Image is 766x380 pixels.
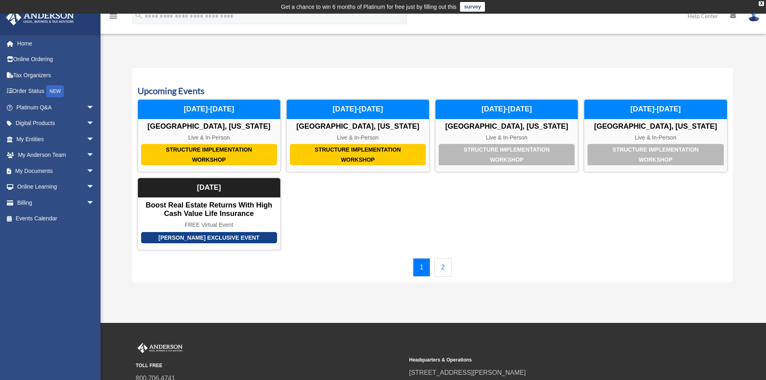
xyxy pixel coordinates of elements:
small: TOLL FREE [136,362,404,370]
i: menu [109,11,118,21]
a: Structure Implementation Workshop [GEOGRAPHIC_DATA], [US_STATE] Live & In-Person [DATE]-[DATE] [286,99,429,172]
a: menu [109,14,118,21]
a: My Anderson Teamarrow_drop_down [6,147,107,163]
a: 2 [434,258,452,277]
a: Structure Implementation Workshop [GEOGRAPHIC_DATA], [US_STATE] Live & In-Person [DATE]-[DATE] [584,99,727,172]
div: [DATE] [138,178,280,197]
span: arrow_drop_down [86,195,103,211]
div: Live & In-Person [287,134,429,141]
div: Live & In-Person [435,134,578,141]
small: Headquarters & Operations [409,356,677,364]
span: arrow_drop_down [86,115,103,132]
span: arrow_drop_down [86,99,103,116]
div: [DATE]-[DATE] [287,100,429,119]
a: Billingarrow_drop_down [6,195,107,211]
div: [GEOGRAPHIC_DATA], [US_STATE] [435,122,578,131]
img: User Pic [748,10,760,22]
a: Online Ordering [6,51,107,68]
div: [DATE]-[DATE] [584,100,727,119]
a: Structure Implementation Workshop [GEOGRAPHIC_DATA], [US_STATE] Live & In-Person [DATE]-[DATE] [435,99,578,172]
i: search [134,11,143,20]
img: Anderson Advisors Platinum Portal [4,10,76,25]
div: Structure Implementation Workshop [439,144,575,165]
div: NEW [46,85,64,97]
a: Order StatusNEW [6,83,107,100]
div: [DATE]-[DATE] [138,100,280,119]
div: Structure Implementation Workshop [587,144,723,165]
a: Tax Organizers [6,67,107,83]
a: Platinum Q&Aarrow_drop_down [6,99,107,115]
a: [PERSON_NAME] Exclusive Event Boost Real Estate Returns with High Cash Value Life Insurance FREE ... [138,178,281,250]
span: arrow_drop_down [86,179,103,195]
div: [PERSON_NAME] Exclusive Event [141,232,277,244]
span: arrow_drop_down [86,163,103,179]
div: Structure Implementation Workshop [290,144,426,165]
a: survey [460,2,485,12]
div: Live & In-Person [584,134,727,141]
div: [GEOGRAPHIC_DATA], [US_STATE] [584,122,727,131]
div: close [759,1,764,6]
a: [STREET_ADDRESS][PERSON_NAME] [409,369,526,376]
a: Online Learningarrow_drop_down [6,179,107,195]
div: Get a chance to win 6 months of Platinum for free just by filling out this [281,2,457,12]
img: Anderson Advisors Platinum Portal [136,343,184,353]
div: [DATE]-[DATE] [435,100,578,119]
div: Boost Real Estate Returns with High Cash Value Life Insurance [138,201,280,218]
a: Events Calendar [6,211,103,227]
a: My Entitiesarrow_drop_down [6,131,107,147]
a: My Documentsarrow_drop_down [6,163,107,179]
div: [GEOGRAPHIC_DATA], [US_STATE] [287,122,429,131]
div: FREE Virtual Event [138,222,280,228]
a: 1 [413,258,430,277]
a: Structure Implementation Workshop [GEOGRAPHIC_DATA], [US_STATE] Live & In-Person [DATE]-[DATE] [138,99,281,172]
h3: Upcoming Events [138,85,727,97]
div: Live & In-Person [138,134,280,141]
div: Structure Implementation Workshop [141,144,277,165]
span: arrow_drop_down [86,131,103,148]
a: Home [6,35,107,51]
div: [GEOGRAPHIC_DATA], [US_STATE] [138,122,280,131]
a: Digital Productsarrow_drop_down [6,115,107,131]
span: arrow_drop_down [86,147,103,164]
